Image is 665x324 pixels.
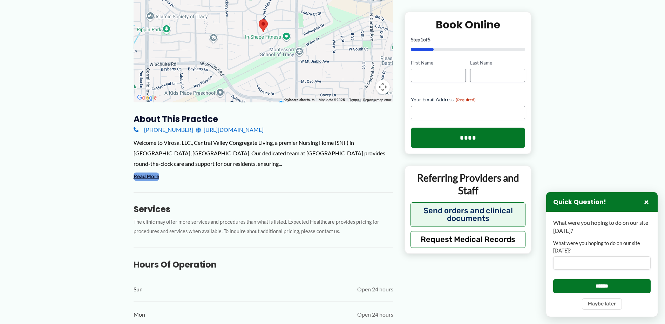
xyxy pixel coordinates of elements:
[470,59,525,66] label: Last Name
[196,124,264,135] a: [URL][DOMAIN_NAME]
[134,259,393,270] h3: Hours of Operation
[134,284,143,295] span: Sun
[134,114,393,124] h3: About this practice
[284,97,314,102] button: Keyboard shortcuts
[410,202,526,227] button: Send orders and clinical documents
[135,93,158,102] a: Open this area in Google Maps (opens a new window)
[553,198,606,206] h3: Quick Question!
[411,18,525,31] h2: Book Online
[420,36,423,42] span: 1
[349,98,359,102] a: Terms (opens in new tab)
[411,96,525,103] label: Your Email Address
[428,36,430,42] span: 5
[134,137,393,169] div: Welcome to Virosa, LLC., Central Valley Congregate Living, a premier Nursing Home (SNF) in [GEOGR...
[376,80,390,94] button: Map camera controls
[134,173,159,181] button: Read More
[411,59,466,66] label: First Name
[134,204,393,215] h3: Services
[357,284,393,295] span: Open 24 hours
[553,240,651,254] label: What were you hoping to do on our site [DATE]?
[134,217,393,236] p: The clinic may offer more services and procedures than what is listed. Expected Healthcare provid...
[642,198,651,206] button: Close
[319,98,345,102] span: Map data ©2025
[134,124,193,135] a: [PHONE_NUMBER]
[553,219,651,235] p: What were you hoping to do on our site [DATE]?
[410,231,526,248] button: Request Medical Records
[582,298,622,310] button: Maybe later
[135,93,158,102] img: Google
[456,97,476,102] span: (Required)
[363,98,391,102] a: Report a map error
[410,171,526,197] p: Referring Providers and Staff
[134,309,145,320] span: Mon
[411,37,525,42] p: Step of
[357,309,393,320] span: Open 24 hours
